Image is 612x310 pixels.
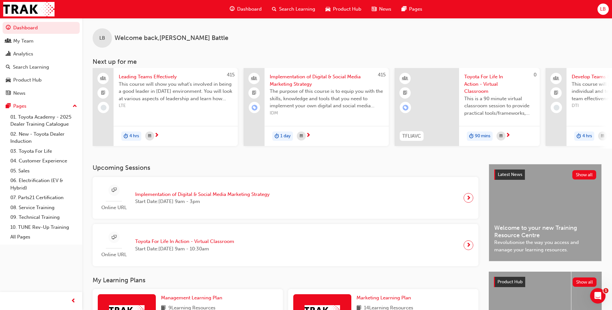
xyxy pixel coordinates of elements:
div: Analytics [13,50,33,58]
span: The purpose of this course is to equip you with the skills, knowledge and tools that you need to ... [270,88,384,110]
span: This is a 90 minute virtual classroom session to provide practical tools/frameworks, behaviours a... [464,95,535,117]
span: booktick-icon [403,89,407,97]
span: 90 mins [475,132,490,140]
a: guage-iconDashboard [225,3,267,16]
h3: Upcoming Sessions [93,164,478,171]
span: Welcome back , [PERSON_NAME] Battle [115,34,228,42]
span: sessionType_ONLINE_URL-icon [112,186,116,194]
span: car-icon [6,77,11,83]
a: 415Leading Teams EffectivelyThis course will show you what's involved in being a good leader in [... [93,68,238,146]
h3: Next up for me [82,58,612,65]
span: people-icon [101,74,105,83]
span: Implementation of Digital & Social Media Marketing Strategy [270,73,384,88]
a: 03. Toyota For Life [8,146,80,156]
a: 05. Sales [8,166,80,176]
span: news-icon [372,5,376,13]
span: calendar-icon [300,132,303,140]
span: next-icon [466,241,471,250]
a: Analytics [3,48,80,60]
span: 415 [378,72,386,78]
span: learningResourceType_INSTRUCTOR_LED-icon [403,74,407,83]
a: 06. Electrification (EV & Hybrid) [8,176,80,193]
span: Toyota For Life In Action - Virtual Classroom [464,73,535,95]
span: LB [600,5,606,13]
span: sessionType_ONLINE_URL-icon [112,234,116,242]
span: pages-icon [402,5,406,13]
a: 0TFLIAVCToyota For Life In Action - Virtual ClassroomThis is a 90 minute virtual classroom sessio... [395,68,540,146]
span: LTE [119,102,233,110]
a: Management Learning Plan [161,294,225,302]
span: search-icon [6,64,10,70]
span: next-icon [506,133,510,139]
span: duration-icon [577,132,581,140]
div: News [13,90,25,97]
span: 4 hrs [582,132,592,140]
span: people-icon [6,38,11,44]
a: 08. Service Training [8,203,80,213]
span: search-icon [272,5,276,13]
button: LB [597,4,609,15]
span: duration-icon [275,132,279,140]
span: Marketing Learning Plan [356,295,411,301]
div: Product Hub [13,76,42,84]
a: Product HubShow all [494,277,597,287]
a: 415Implementation of Digital & Social Media Marketing StrategyThe purpose of this course is to eq... [244,68,389,146]
span: booktick-icon [252,89,256,97]
span: people-icon [252,74,256,83]
a: All Pages [8,232,80,242]
a: car-iconProduct Hub [320,3,366,16]
a: Trak [3,2,55,16]
span: Start Date: [DATE] 9am - 3pm [135,198,270,205]
button: DashboardMy TeamAnalyticsSearch LearningProduct HubNews [3,21,80,100]
span: learningRecordVerb_NONE-icon [101,105,106,111]
a: Latest NewsShow all [494,170,596,180]
span: news-icon [6,91,11,96]
span: pages-icon [6,103,11,109]
span: learningRecordVerb_ENROLL-icon [403,105,408,111]
span: LB [99,34,105,42]
span: Product Hub [333,5,361,13]
span: 0 [534,72,537,78]
span: This course will show you what's involved in being a good leader in [DATE] environment. You will ... [119,81,233,102]
span: Product Hub [497,279,523,285]
span: guage-icon [230,5,235,13]
a: Dashboard [3,22,80,34]
a: search-iconSearch Learning [267,3,320,16]
a: news-iconNews [366,3,396,16]
a: 01. Toyota Academy - 2025 Dealer Training Catalogue [8,112,80,129]
span: booktick-icon [101,89,105,97]
a: 07. Parts21 Certification [8,193,80,203]
span: News [379,5,391,13]
span: Online URL [98,204,130,211]
span: next-icon [466,193,471,202]
div: My Team [13,37,34,45]
span: up-icon [73,102,77,111]
span: 1 day [280,132,291,140]
span: booktick-icon [554,89,558,97]
span: Implementation of Digital & Social Media Marketing Strategy [135,191,270,198]
span: Revolutionise the way you access and manage your learning resources. [494,239,596,253]
span: Dashboard [237,5,262,13]
span: Toyota For Life In Action - Virtual Classroom [135,238,234,245]
a: 10. TUNE Rev-Up Training [8,222,80,232]
a: My Team [3,35,80,47]
span: duration-icon [469,132,474,140]
span: prev-icon [71,297,76,305]
span: next-icon [154,133,159,139]
a: News [3,87,80,99]
span: calendar-icon [601,132,604,140]
span: Latest News [498,172,522,177]
div: Pages [13,102,26,110]
a: Search Learning [3,61,80,73]
span: car-icon [326,5,330,13]
a: pages-iconPages [396,3,427,16]
span: next-icon [306,133,311,139]
a: 02. New - Toyota Dealer Induction [8,129,80,146]
a: Product Hub [3,74,80,86]
span: guage-icon [6,25,11,31]
span: calendar-icon [499,132,503,140]
span: chart-icon [6,51,11,57]
span: learningRecordVerb_NONE-icon [554,105,559,111]
a: 09. Technical Training [8,212,80,222]
button: Pages [3,100,80,112]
